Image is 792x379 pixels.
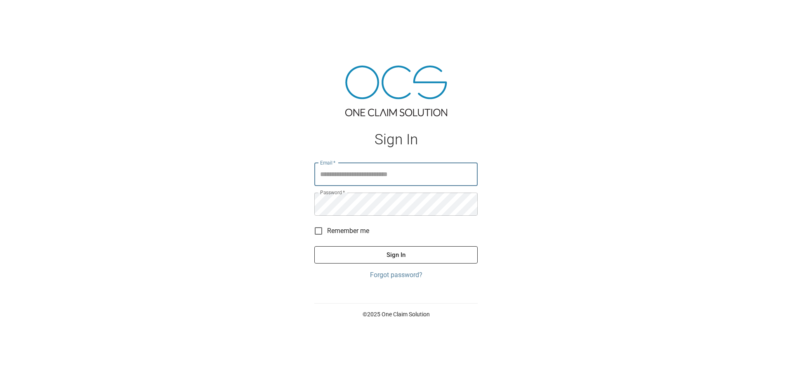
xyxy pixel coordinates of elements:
a: Forgot password? [314,270,478,280]
img: ocs-logo-white-transparent.png [10,5,43,21]
img: ocs-logo-tra.png [345,66,447,116]
h1: Sign In [314,131,478,148]
label: Email [320,159,336,166]
span: Remember me [327,226,369,236]
label: Password [320,189,345,196]
p: © 2025 One Claim Solution [314,310,478,318]
button: Sign In [314,246,478,264]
